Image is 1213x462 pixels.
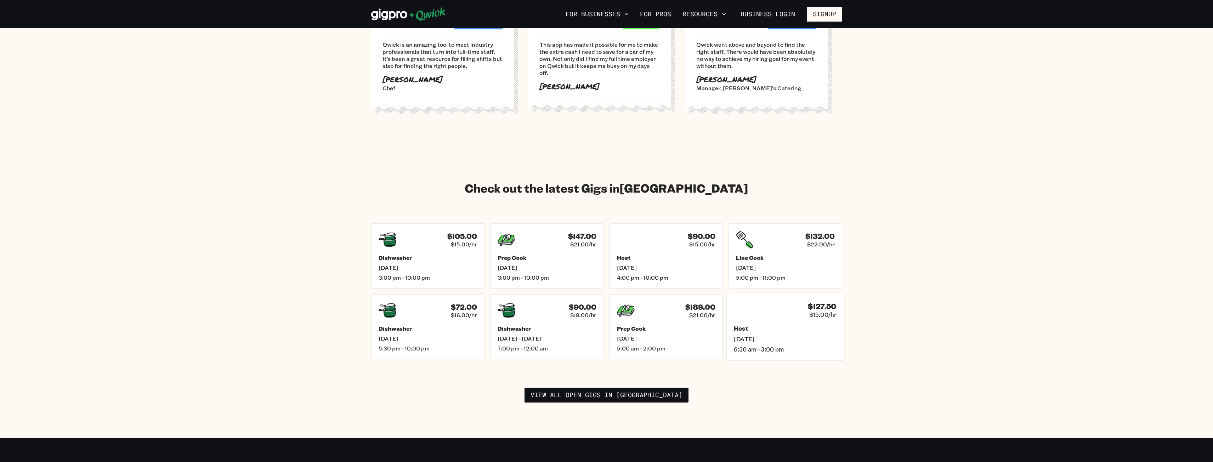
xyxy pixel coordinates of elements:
[563,8,631,20] button: For Businesses
[734,335,837,343] span: [DATE]
[379,274,477,281] span: 3:00 pm - 10:00 pm
[807,7,842,22] button: Signup
[696,75,816,84] p: [PERSON_NAME]
[685,303,715,312] h4: $189.00
[382,75,503,84] p: [PERSON_NAME]
[809,311,837,318] span: $15.00/hr
[379,325,477,332] h5: Dishwasher
[689,241,715,248] span: $15.00/hr
[451,303,477,312] h4: $72.00
[379,254,477,261] h5: Dishwasher
[735,7,801,22] a: Business Login
[736,274,835,281] span: 5:00 pm - 11:00 pm
[382,41,503,69] span: Qwick is an amazing tool to meet industry professionals that turn into full-time staff. It’s been...
[610,294,723,359] a: $189.00$21.00/hrPrep Cook[DATE]5:00 am - 2:00 pm
[539,82,659,91] p: [PERSON_NAME]
[696,84,801,92] span: Manager, [PERSON_NAME]'s Catering
[382,84,395,92] span: Chef
[379,345,477,352] span: 5:30 pm - 10:00 pm
[805,232,835,241] h4: $132.00
[680,8,729,20] button: Resources
[371,294,485,359] a: $72.00$16.00/hrDishwasher[DATE]5:30 pm - 10:00 pm
[451,312,477,319] span: $16.00/hr
[808,302,837,311] h4: $127.50
[569,303,596,312] h4: $90.00
[617,254,716,261] h5: Host
[610,223,723,289] a: $90.00$15.00/hrHost[DATE]4:00 pm - 10:00 pm
[807,241,835,248] span: $22.00/hr
[525,388,688,403] a: View all open gigs in [GEOGRAPHIC_DATA]
[498,254,596,261] h5: Prep Cook
[379,264,477,271] span: [DATE]
[490,223,604,289] a: $147.00$21.00/hrPrep Cook[DATE]3:00 pm - 10:00 pm
[729,223,842,289] a: $132.00$22.00/hrLine Cook[DATE]5:00 pm - 11:00 pm
[498,345,596,352] span: 7:00 pm - 12:00 am
[617,325,716,332] h5: Prep Cook
[734,325,837,332] h5: Host
[498,325,596,332] h5: Dishwasher
[689,312,715,319] span: $21.00/hr
[570,241,596,248] span: $21.00/hr
[498,264,596,271] span: [DATE]
[736,264,835,271] span: [DATE]
[490,294,604,359] a: $90.00$18.00/hrDishwasher[DATE] - [DATE]7:00 pm - 12:00 am
[568,232,596,241] h4: $147.00
[734,346,837,353] span: 6:30 am - 3:00 pm
[736,254,835,261] h5: Line Cook
[617,264,716,271] span: [DATE]
[379,335,477,342] span: [DATE]
[371,181,842,195] h2: Check out the latest Gigs in [GEOGRAPHIC_DATA]
[451,241,477,248] span: $15.00/hr
[539,41,659,76] span: This app has made it possible for me to make the extra cash I need to save for a car of my own. N...
[637,8,674,20] a: For Pros
[447,232,477,241] h4: $105.00
[688,232,715,241] h4: $90.00
[696,41,816,69] span: Qwick went above and beyond to find the right staff. There would have been absolutely no way to a...
[498,274,596,281] span: 3:00 pm - 10:00 pm
[617,345,716,352] span: 5:00 am - 2:00 pm
[617,274,716,281] span: 4:00 pm - 10:00 pm
[371,223,485,289] a: $105.00$15.00/hrDishwasher[DATE]3:00 pm - 10:00 pm
[617,335,716,342] span: [DATE]
[726,293,844,361] a: $127.50$15.00/hrHost[DATE]6:30 am - 3:00 pm
[570,312,596,319] span: $18.00/hr
[498,335,596,342] span: [DATE] - [DATE]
